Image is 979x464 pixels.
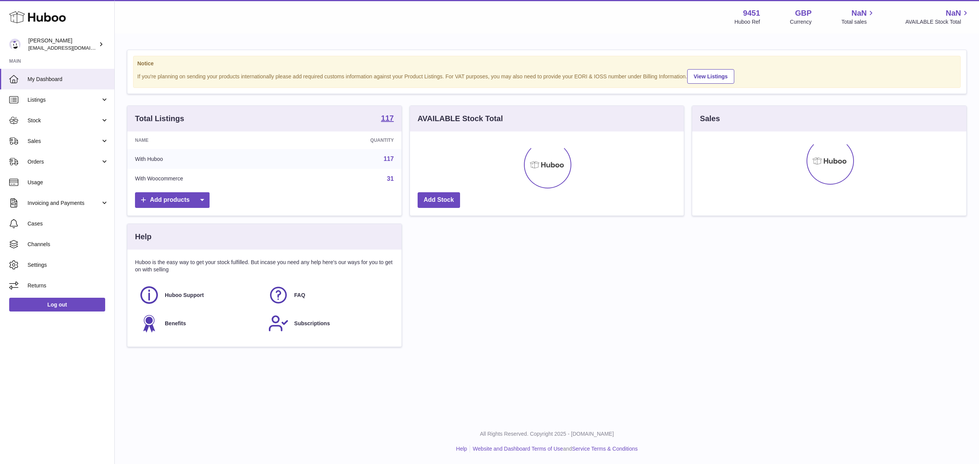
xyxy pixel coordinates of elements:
span: Cases [28,220,109,227]
span: Usage [28,179,109,186]
a: View Listings [687,69,734,84]
p: All Rights Reserved. Copyright 2025 - [DOMAIN_NAME] [121,430,973,438]
a: 117 [381,114,394,123]
a: Huboo Support [139,285,260,305]
a: Service Terms & Conditions [572,446,638,452]
a: Add products [135,192,210,208]
h3: Sales [700,114,720,124]
span: Channels [28,241,109,248]
span: [EMAIL_ADDRESS][DOMAIN_NAME] [28,45,112,51]
th: Quantity [298,131,402,149]
strong: Notice [137,60,956,67]
h3: Total Listings [135,114,184,124]
a: Add Stock [418,192,460,208]
h3: AVAILABLE Stock Total [418,114,503,124]
a: NaN AVAILABLE Stock Total [905,8,970,26]
span: NaN [851,8,867,18]
span: AVAILABLE Stock Total [905,18,970,26]
td: With Woocommerce [127,169,298,189]
a: 31 [387,175,394,182]
span: Returns [28,282,109,289]
span: Subscriptions [294,320,330,327]
span: Huboo Support [165,292,204,299]
div: [PERSON_NAME] [28,37,97,52]
div: Huboo Ref [735,18,760,26]
a: NaN Total sales [841,8,875,26]
a: Log out [9,298,105,311]
img: internalAdmin-9451@internal.huboo.com [9,39,21,50]
p: Huboo is the easy way to get your stock fulfilled. But incase you need any help here's our ways f... [135,259,394,273]
h3: Help [135,232,151,242]
span: FAQ [294,292,305,299]
strong: GBP [795,8,811,18]
a: Website and Dashboard Terms of Use [473,446,563,452]
div: If you're planning on sending your products internationally please add required customs informati... [137,68,956,84]
strong: 9451 [743,8,760,18]
span: Stock [28,117,101,124]
a: FAQ [268,285,390,305]
span: Settings [28,261,109,269]
a: Subscriptions [268,313,390,334]
a: Help [456,446,467,452]
span: Sales [28,138,101,145]
span: Invoicing and Payments [28,200,101,207]
td: With Huboo [127,149,298,169]
span: My Dashboard [28,76,109,83]
strong: 117 [381,114,394,122]
a: 117 [384,156,394,162]
span: Orders [28,158,101,165]
a: Benefits [139,313,260,334]
li: and [470,445,637,453]
span: Total sales [841,18,875,26]
span: Benefits [165,320,186,327]
div: Currency [790,18,812,26]
th: Name [127,131,298,149]
span: Listings [28,96,101,104]
span: NaN [946,8,961,18]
